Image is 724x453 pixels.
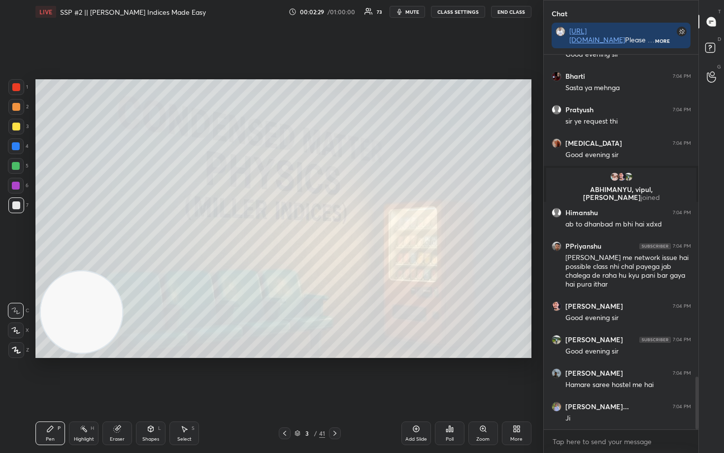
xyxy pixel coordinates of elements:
div: 7:04 PM [673,337,691,343]
img: 5e6348a82b014380ab6ee66531122a3a.jpg [609,172,619,182]
h6: [PERSON_NAME] [565,302,623,311]
img: 39ed810fbc464570a0c04f99f4cce854.jpg [552,335,561,345]
div: 4 [8,138,29,154]
div: ab to dhanbad m bhi hai xdxd [565,220,691,229]
p: G [717,63,721,70]
div: Add Slide [405,437,427,442]
div: / [314,430,317,436]
div: Good evening sir [565,347,691,356]
p: Chat [544,0,575,27]
div: P [58,426,61,431]
h4: SSP #2 || [PERSON_NAME] Indices Made Easy [60,7,206,17]
div: Please watch this session before this one. and those who have completed this session please do ma... [569,27,656,44]
h6: [PERSON_NAME] [565,369,623,378]
div: More [655,37,670,44]
div: X [8,323,29,338]
div: Zoom [476,437,490,442]
img: bf76456a0e6044938c9eca47dcbc0d12.jpg [552,402,561,412]
h6: PPriyanshu [565,242,601,251]
img: 07a40ad767264ce6b7519e4706fb3171.jpg [552,301,561,311]
div: More [510,437,523,442]
div: 7:04 PM [673,107,691,113]
h6: [PERSON_NAME]... [565,402,629,411]
p: T [718,8,721,15]
div: H [91,426,94,431]
div: 7:04 PM [673,73,691,79]
div: [PERSON_NAME] me network issue hai possible class nhi chal payega jab chalega de raha hu kyu pani... [565,253,691,290]
img: 5fec7a98e4a9477db02da60e09992c81.jpg [556,27,565,36]
p: D [718,35,721,43]
div: 7:04 PM [673,243,691,249]
img: b788a65ec98542e6ab0665aea0422d2c.jpg [552,71,561,81]
div: 1 [8,79,28,95]
div: 7:04 PM [673,140,691,146]
div: 3 [8,119,29,134]
h6: [MEDICAL_DATA] [565,139,622,148]
div: 7 [8,197,29,213]
img: 4P8fHbbgJtejmAAAAAElFTkSuQmCC [639,243,671,249]
div: 73 [377,9,382,14]
div: grid [544,55,699,429]
h6: Pratyush [565,105,593,114]
button: CLASS SETTINGS [431,6,485,18]
img: 39ed810fbc464570a0c04f99f4cce854.jpg [623,172,633,182]
div: Highlight [74,437,94,442]
img: 552dc884d09a4b9087622fe2272ae467.jpg [552,368,561,378]
div: L [158,426,161,431]
button: End Class [491,6,531,18]
div: 41 [319,429,325,438]
img: 07a40ad767264ce6b7519e4706fb3171.jpg [616,172,626,182]
div: Good evening sir [565,150,691,160]
div: Good evening sir [565,50,691,60]
div: 6 [8,178,29,194]
div: 5 [8,158,29,174]
div: sir ye request thi [565,117,691,127]
img: default.png [552,208,561,218]
span: joined [640,193,659,202]
div: 2 [8,99,29,115]
img: default.png [552,105,561,115]
div: Z [8,342,29,358]
img: 9dec0109a5e64262a8197617a6b4af91.jpg [552,241,561,251]
h6: Himanshu [565,208,598,217]
div: Hamare saree hostel me hai [565,380,691,390]
a: [URL][DOMAIN_NAME] [569,26,625,44]
img: 2c75e427d07442c6b1c903e670e09825.jpg [552,138,561,148]
div: 7:04 PM [673,210,691,216]
p: ABHIMANYU, vipul, [PERSON_NAME] [552,186,691,201]
div: Poll [446,437,454,442]
div: 7:04 PM [673,404,691,410]
div: C [8,303,29,319]
div: Shapes [142,437,159,442]
div: Eraser [110,437,125,442]
div: Ji [565,414,691,423]
img: 4P8fHbbgJtejmAAAAAElFTkSuQmCC [639,337,671,343]
div: Good evening sir [565,313,691,323]
div: Sasta ya mehnga [565,83,691,93]
h6: Bharti [565,72,585,81]
div: S [192,426,195,431]
button: mute [390,6,425,18]
div: Select [177,437,192,442]
div: 7:04 PM [673,370,691,376]
span: mute [405,8,419,15]
div: 7:04 PM [673,303,691,309]
div: LIVE [35,6,56,18]
div: Pen [46,437,55,442]
h6: [PERSON_NAME] [565,335,623,344]
div: 3 [302,430,312,436]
